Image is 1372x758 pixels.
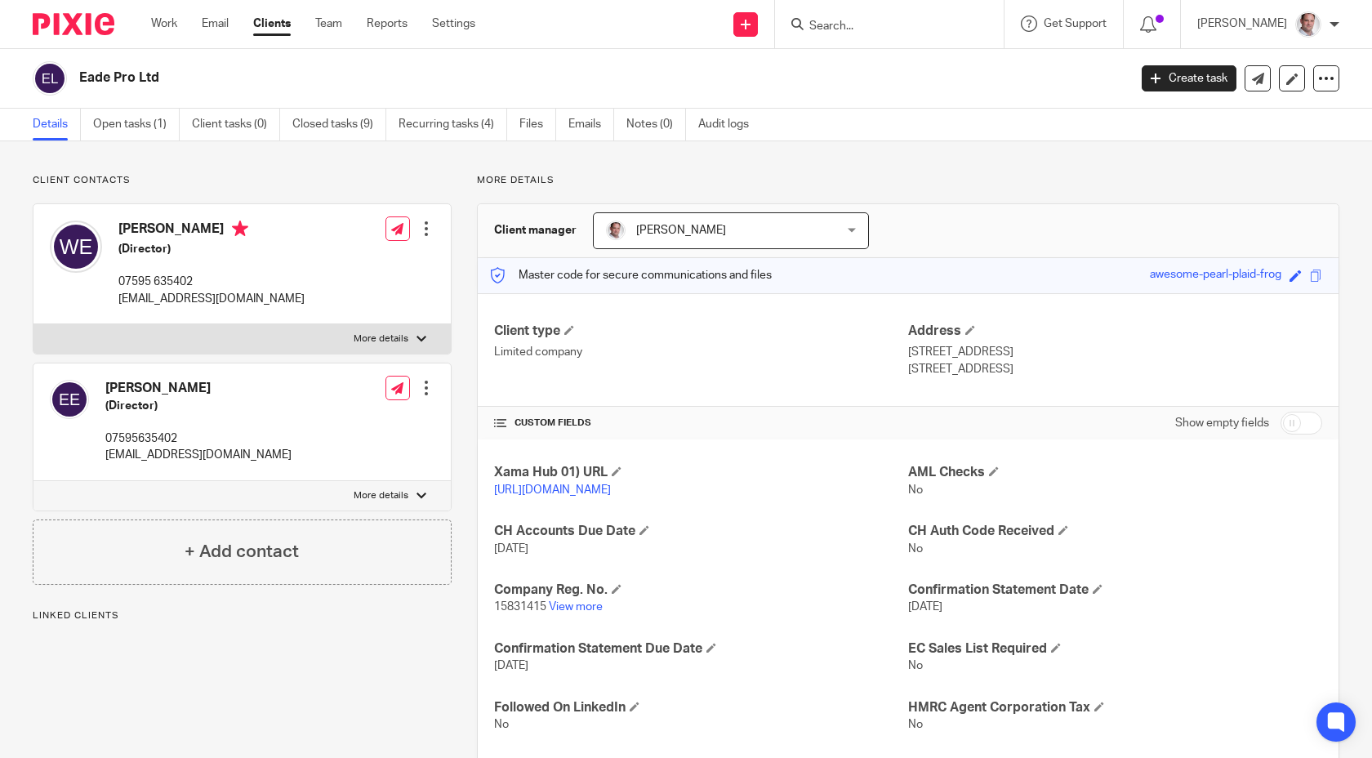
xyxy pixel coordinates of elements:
p: Client contacts [33,174,452,187]
span: No [908,543,923,555]
span: [DATE] [494,543,528,555]
i: Primary [232,221,248,237]
h5: (Director) [118,241,305,257]
img: Munro%20Partners-3202.jpg [1295,11,1321,38]
img: svg%3E [50,380,89,419]
h4: EC Sales List Required [908,640,1322,658]
h4: AML Checks [908,464,1322,481]
p: Linked clients [33,609,452,622]
h4: Client type [494,323,908,340]
a: Emails [568,109,614,140]
img: svg%3E [33,61,67,96]
h2: Eade Pro Ltd [79,69,910,87]
p: 07595635402 [105,430,292,447]
h4: CH Accounts Due Date [494,523,908,540]
a: Clients [253,16,291,32]
h4: Company Reg. No. [494,582,908,599]
a: Email [202,16,229,32]
img: svg%3E [50,221,102,273]
h4: Confirmation Statement Date [908,582,1322,599]
input: Search [808,20,955,34]
div: awesome-pearl-plaid-frog [1150,266,1281,285]
p: More details [477,174,1339,187]
a: [URL][DOMAIN_NAME] [494,484,611,496]
span: No [908,484,923,496]
a: Files [519,109,556,140]
p: More details [354,332,408,346]
h4: [PERSON_NAME] [105,380,292,397]
h4: [PERSON_NAME] [118,221,305,241]
a: Audit logs [698,109,761,140]
a: Details [33,109,81,140]
span: 15831415 [494,601,546,613]
a: Work [151,16,177,32]
h3: Client manager [494,222,577,239]
p: [PERSON_NAME] [1197,16,1287,32]
h4: CUSTOM FIELDS [494,417,908,430]
span: No [908,719,923,730]
a: Client tasks (0) [192,109,280,140]
a: Open tasks (1) [93,109,180,140]
img: Pixie [33,13,114,35]
h4: + Add contact [185,539,299,564]
p: More details [354,489,408,502]
a: Reports [367,16,408,32]
span: [DATE] [908,601,942,613]
a: Team [315,16,342,32]
h4: Address [908,323,1322,340]
h4: Followed On LinkedIn [494,699,908,716]
span: [DATE] [494,660,528,671]
p: [EMAIL_ADDRESS][DOMAIN_NAME] [105,447,292,463]
a: View more [549,601,603,613]
a: Closed tasks (9) [292,109,386,140]
a: Create task [1142,65,1236,91]
span: [PERSON_NAME] [636,225,726,236]
p: Limited company [494,344,908,360]
h4: Confirmation Statement Due Date [494,640,908,658]
a: Notes (0) [626,109,686,140]
h4: CH Auth Code Received [908,523,1322,540]
label: Show empty fields [1175,415,1269,431]
p: [STREET_ADDRESS] [908,344,1322,360]
p: [STREET_ADDRESS] [908,361,1322,377]
p: [EMAIL_ADDRESS][DOMAIN_NAME] [118,291,305,307]
h5: (Director) [105,398,292,414]
p: 07595 635402 [118,274,305,290]
img: Munro%20Partners-3202.jpg [606,221,626,240]
h4: Xama Hub 01) URL [494,464,908,481]
a: Recurring tasks (4) [399,109,507,140]
span: Get Support [1044,18,1107,29]
h4: HMRC Agent Corporation Tax [908,699,1322,716]
p: Master code for secure communications and files [490,267,772,283]
a: Settings [432,16,475,32]
span: No [494,719,509,730]
span: No [908,660,923,671]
